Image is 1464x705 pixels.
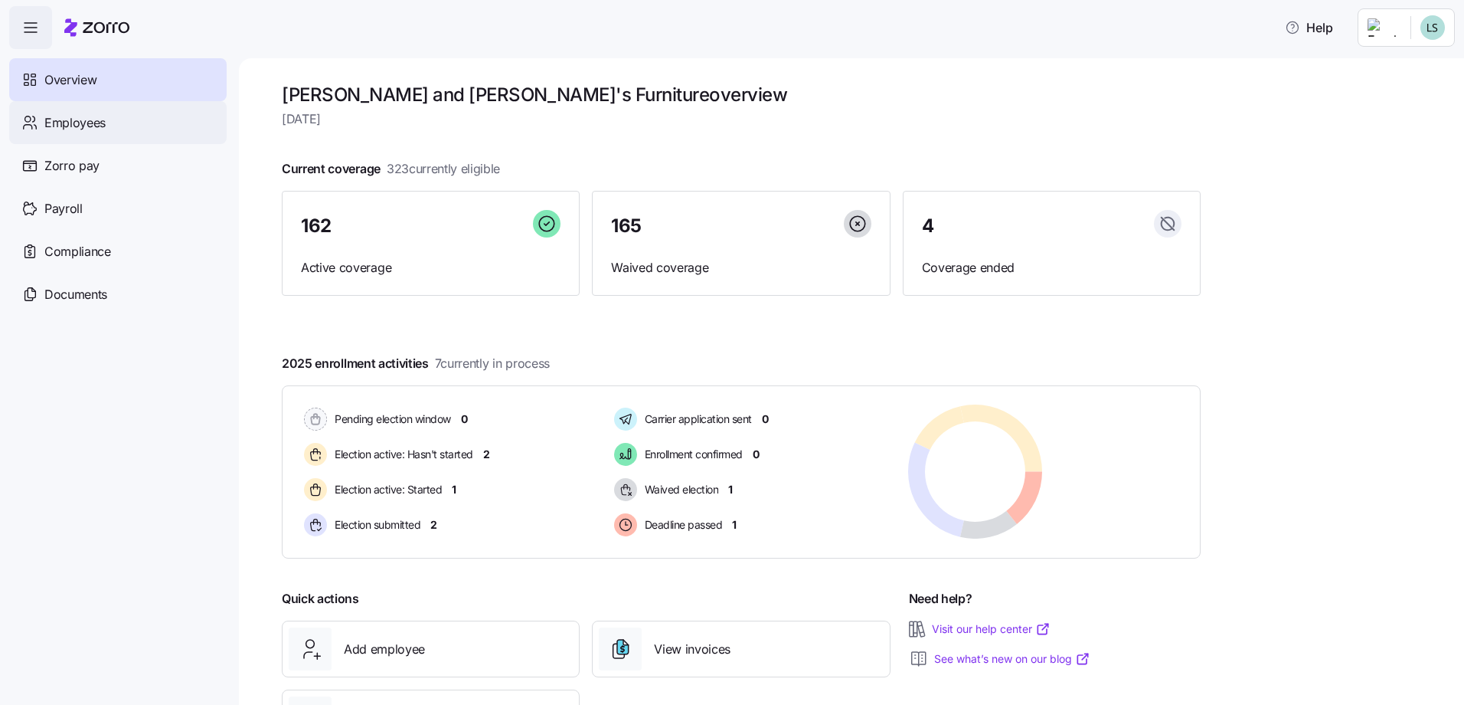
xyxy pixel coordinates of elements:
[461,412,468,427] span: 0
[330,482,442,497] span: Election active: Started
[9,273,227,316] a: Documents
[732,517,737,533] span: 1
[330,412,451,427] span: Pending election window
[934,651,1090,667] a: See what’s new on our blog
[1273,12,1345,43] button: Help
[640,517,723,533] span: Deadline passed
[301,217,332,235] span: 162
[330,447,473,462] span: Election active: Hasn't started
[282,589,359,608] span: Quick actions
[909,589,972,608] span: Need help?
[344,640,425,659] span: Add employee
[44,285,107,304] span: Documents
[611,217,642,235] span: 165
[301,258,560,277] span: Active coverage
[9,58,227,101] a: Overview
[611,258,871,277] span: Waived coverage
[654,640,730,659] span: View invoices
[387,159,500,179] span: 323 currently eligible
[330,517,420,533] span: Election submitted
[44,113,106,133] span: Employees
[282,159,500,179] span: Current coverage
[452,482,456,497] span: 1
[44,199,83,218] span: Payroll
[44,156,100,175] span: Zorro pay
[435,354,550,373] span: 7 currently in process
[753,447,760,462] span: 0
[9,144,227,187] a: Zorro pay
[9,230,227,273] a: Compliance
[9,187,227,230] a: Payroll
[282,354,550,373] span: 2025 enrollment activities
[1420,15,1445,40] img: d552751acb159096fc10a5bc90168bac
[640,482,719,497] span: Waived election
[282,83,1201,107] h1: [PERSON_NAME] and [PERSON_NAME]'s Furniture overview
[922,217,934,235] span: 4
[9,101,227,144] a: Employees
[922,258,1181,277] span: Coverage ended
[932,621,1051,637] a: Visit our help center
[483,447,490,462] span: 2
[1285,18,1333,37] span: Help
[1368,18,1398,37] img: Employer logo
[640,412,752,427] span: Carrier application sent
[640,447,743,462] span: Enrollment confirmed
[728,482,733,497] span: 1
[44,70,96,90] span: Overview
[430,517,437,533] span: 2
[762,412,769,427] span: 0
[282,110,1201,129] span: [DATE]
[44,242,111,261] span: Compliance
